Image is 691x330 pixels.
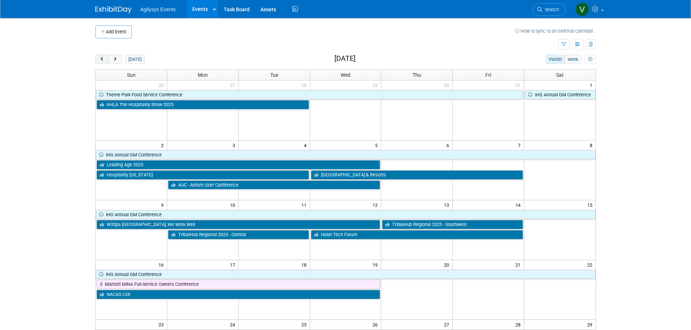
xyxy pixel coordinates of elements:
[443,320,452,329] span: 27
[158,80,167,89] span: 26
[160,200,167,209] span: 9
[443,80,452,89] span: 30
[108,55,122,64] button: next
[589,80,596,89] span: 1
[485,72,491,78] span: Fri
[446,141,452,150] span: 6
[587,320,596,329] span: 29
[229,260,238,269] span: 17
[515,80,524,89] span: 31
[515,200,524,209] span: 14
[96,170,309,180] a: Hospitality [US_STATE]
[575,3,589,16] img: Vaitiare Munoz
[301,200,310,209] span: 11
[517,141,524,150] span: 7
[515,28,596,34] a: How to sync to an external calendar...
[158,320,167,329] span: 23
[96,160,381,170] a: Leading Age 2025
[341,72,350,78] span: Wed
[96,150,596,160] a: IHG Annual GM Conference
[564,55,581,64] button: week
[96,210,596,220] a: IHG Annual GM Conference
[232,141,238,150] span: 3
[95,25,132,38] button: Add Event
[96,270,596,279] a: IHG Annual GM Conference
[140,7,176,12] span: Agilysys Events
[585,55,596,64] button: myCustomButton
[168,180,381,190] a: AUC - Atrium User Conference
[515,260,524,269] span: 21
[443,200,452,209] span: 13
[198,72,208,78] span: Mon
[372,80,381,89] span: 29
[372,320,381,329] span: 26
[168,230,309,239] a: TribalHub Regional 2025 - Central
[96,90,523,100] a: Theme Park Food Service Conference
[372,200,381,209] span: 12
[311,230,523,239] a: Hotel Tech Forum
[589,141,596,150] span: 8
[96,290,381,299] a: NACAS C3X
[125,55,144,64] button: [DATE]
[374,141,381,150] span: 5
[588,57,593,62] i: Personalize Calendar
[229,80,238,89] span: 27
[546,55,565,64] button: month
[229,200,238,209] span: 10
[556,72,564,78] span: Sat
[372,260,381,269] span: 19
[301,80,310,89] span: 28
[96,280,381,289] a: Marriott MINA Full-Service Owners Conference
[334,55,355,63] h2: [DATE]
[382,220,523,229] a: TribalHub Regional 2025 - Southwest
[515,320,524,329] span: 28
[532,3,566,16] a: Search
[525,90,595,100] a: IHG Annual GM Conference
[95,6,132,13] img: ExhibitDay
[229,320,238,329] span: 24
[96,220,381,229] a: W3Spa [GEOGRAPHIC_DATA], We Work Well
[301,260,310,269] span: 18
[270,72,278,78] span: Tue
[412,72,421,78] span: Thu
[160,141,167,150] span: 2
[127,72,136,78] span: Sun
[542,7,559,12] span: Search
[587,260,596,269] span: 22
[301,320,310,329] span: 25
[303,141,310,150] span: 4
[311,170,523,180] a: [GEOGRAPHIC_DATA] & Resorts
[95,55,109,64] button: prev
[443,260,452,269] span: 20
[96,100,309,109] a: AHLA The Hospitality Show 2025
[158,260,167,269] span: 16
[587,200,596,209] span: 15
